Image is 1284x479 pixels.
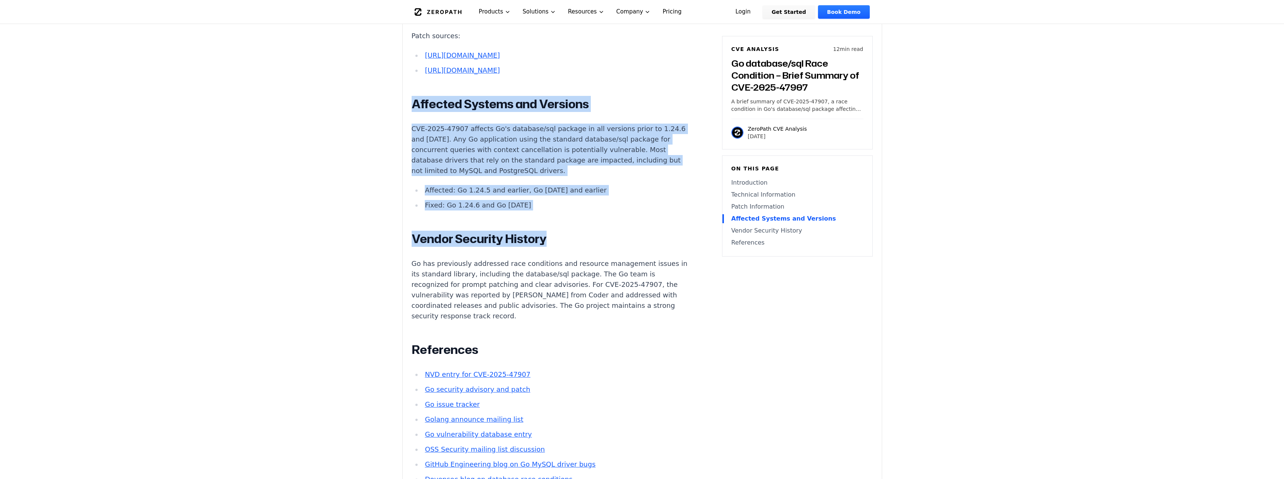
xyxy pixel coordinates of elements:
a: References [731,238,863,247]
p: ZeroPath CVE Analysis [748,125,807,133]
p: Go has previously addressed race conditions and resource management issues in its standard librar... [412,258,691,321]
a: Introduction [731,178,863,187]
p: CVE-2025-47907 affects Go's database/sql package in all versions prior to 1.24.6 and [DATE]. Any ... [412,124,691,176]
h6: On this page [731,165,863,172]
a: GitHub Engineering blog on Go MySQL driver bugs [425,460,595,468]
p: 12 min read [833,45,863,53]
a: Patch Information [731,202,863,211]
a: Affected Systems and Versions [731,214,863,223]
a: Get Started [763,5,815,19]
p: [DATE] [748,133,807,140]
h2: References [412,342,691,357]
a: Book Demo [818,5,869,19]
h3: Go database/sql Race Condition – Brief Summary of CVE-2025-47907 [731,57,863,93]
a: Go vulnerability database entry [425,430,532,438]
p: Patch sources: [412,31,691,41]
img: ZeroPath CVE Analysis [731,127,743,139]
a: Login [727,5,760,19]
a: Go issue tracker [425,400,479,408]
a: Golang announce mailing list [425,415,523,423]
a: OSS Security mailing list discussion [425,445,545,453]
a: Technical Information [731,190,863,199]
h6: CVE Analysis [731,45,779,53]
a: Vendor Security History [731,226,863,235]
a: [URL][DOMAIN_NAME] [425,51,500,59]
h2: Vendor Security History [412,231,691,246]
a: [URL][DOMAIN_NAME] [425,66,500,74]
li: Affected: Go 1.24.5 and earlier, Go [DATE] and earlier [422,185,691,195]
a: Go security advisory and patch [425,385,530,393]
a: NVD entry for CVE-2025-47907 [425,370,530,378]
li: Fixed: Go 1.24.6 and Go [DATE] [422,200,691,210]
p: A brief summary of CVE-2025-47907, a race condition in Go's database/sql package affecting query ... [731,98,863,113]
h2: Affected Systems and Versions [412,97,691,112]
